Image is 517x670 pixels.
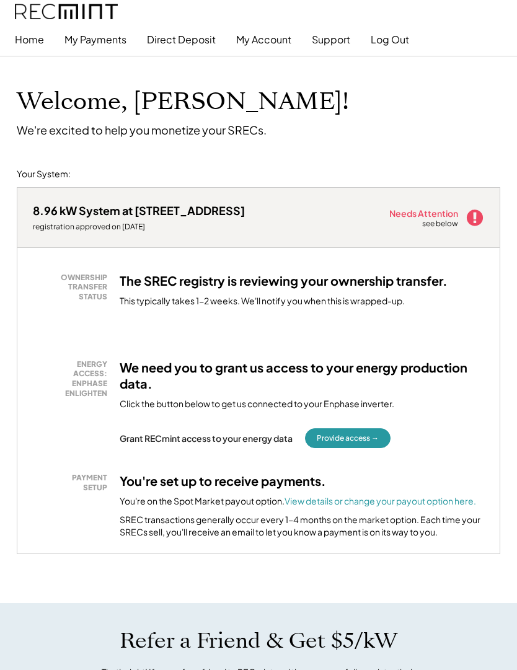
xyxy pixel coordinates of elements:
div: We're excited to help you monetize your SRECs. [17,123,267,137]
div: 8.96 kW System at [STREET_ADDRESS] [33,203,245,218]
h3: The SREC registry is reviewing your ownership transfer. [120,273,448,289]
a: View details or change your payout option here. [285,495,476,506]
div: see below [422,219,459,229]
div: SREC transactions generally occur every 1-4 months on the market option. Each time your SRECs sel... [120,514,484,538]
button: Home [15,27,44,52]
div: You're on the Spot Market payout option. [120,495,476,508]
div: Your System: [17,168,71,180]
div: OWNERSHIP TRANSFER STATUS [39,273,107,302]
h1: Welcome, [PERSON_NAME]! [17,87,349,117]
div: Click the button below to get us connected to your Enphase inverter. [120,398,394,410]
button: Direct Deposit [147,27,216,52]
h3: We need you to grant us access to your energy production data. [120,359,484,392]
h1: Refer a Friend & Get $5/kW [120,628,397,654]
button: My Account [236,27,291,52]
img: recmint-logotype%403x.png [15,4,118,19]
div: Needs Attention [389,209,459,218]
div: registration approved on [DATE] [33,222,245,232]
div: Grant RECmint access to your energy data [120,433,293,444]
div: PAYMENT SETUP [39,473,107,492]
div: This typically takes 1-2 weeks. We'll notify you when this is wrapped-up. [120,295,405,314]
button: My Payments [64,27,126,52]
div: ENERGY ACCESS: ENPHASE ENLIGHTEN [39,359,107,398]
button: Provide access → [305,428,391,448]
h3: You're set up to receive payments. [120,473,326,489]
button: Support [312,27,350,52]
button: Log Out [371,27,409,52]
div: 138foz6a - VA Distributed [17,554,60,559]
